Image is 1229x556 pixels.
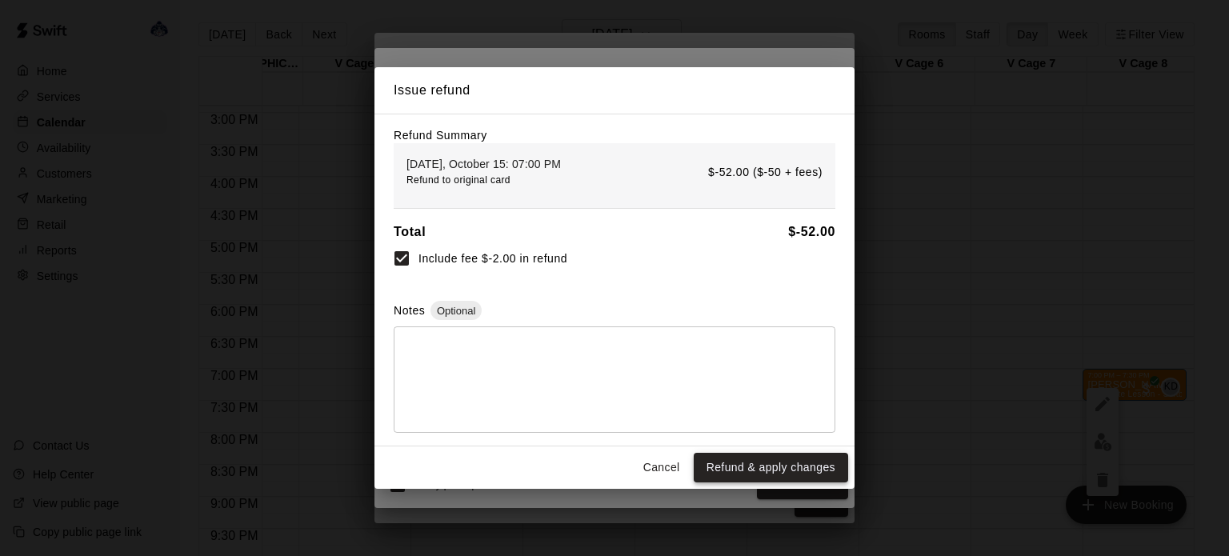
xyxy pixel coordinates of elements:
[374,67,855,114] h2: Issue refund
[394,222,426,242] h6: Total
[406,156,561,172] p: [DATE], October 15: 07:00 PM
[636,453,687,482] button: Cancel
[394,304,425,317] label: Notes
[694,453,848,482] button: Refund & apply changes
[406,174,510,186] span: Refund to original card
[418,250,567,267] span: Include fee $-2.00 in refund
[788,222,835,242] h6: $ -52.00
[394,129,487,142] label: Refund Summary
[430,305,482,317] span: Optional
[708,164,823,181] p: $-52.00 ($-50 + fees)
